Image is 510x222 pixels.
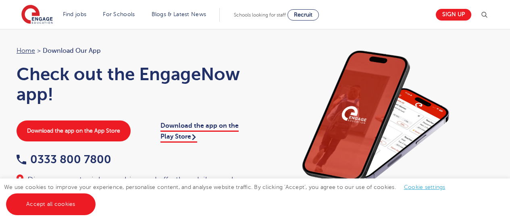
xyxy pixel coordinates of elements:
a: Blogs & Latest News [152,11,206,17]
a: For Schools [103,11,135,17]
a: Recruit [287,9,319,21]
a: 0333 800 7800 [17,153,111,166]
a: Download the app on the App Store [17,120,131,141]
img: Engage Education [21,5,53,25]
a: Find jobs [63,11,87,17]
span: Download our app [43,46,101,56]
a: Cookie settings [404,184,445,190]
span: > [37,47,41,54]
span: We use cookies to improve your experience, personalise content, and analyse website traffic. By c... [4,184,454,207]
h1: Check out the EngageNow app! [17,64,247,104]
span: Recruit [294,12,312,18]
a: Accept all cookies [6,193,96,215]
div: Discover smarter job searching and effortless daily supply management - download our app [DATE] a... [17,174,247,208]
a: Sign up [436,9,471,21]
a: Home [17,47,35,54]
span: Schools looking for staff [234,12,286,18]
a: Download the app on the Play Store [160,122,239,142]
nav: breadcrumb [17,46,247,56]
